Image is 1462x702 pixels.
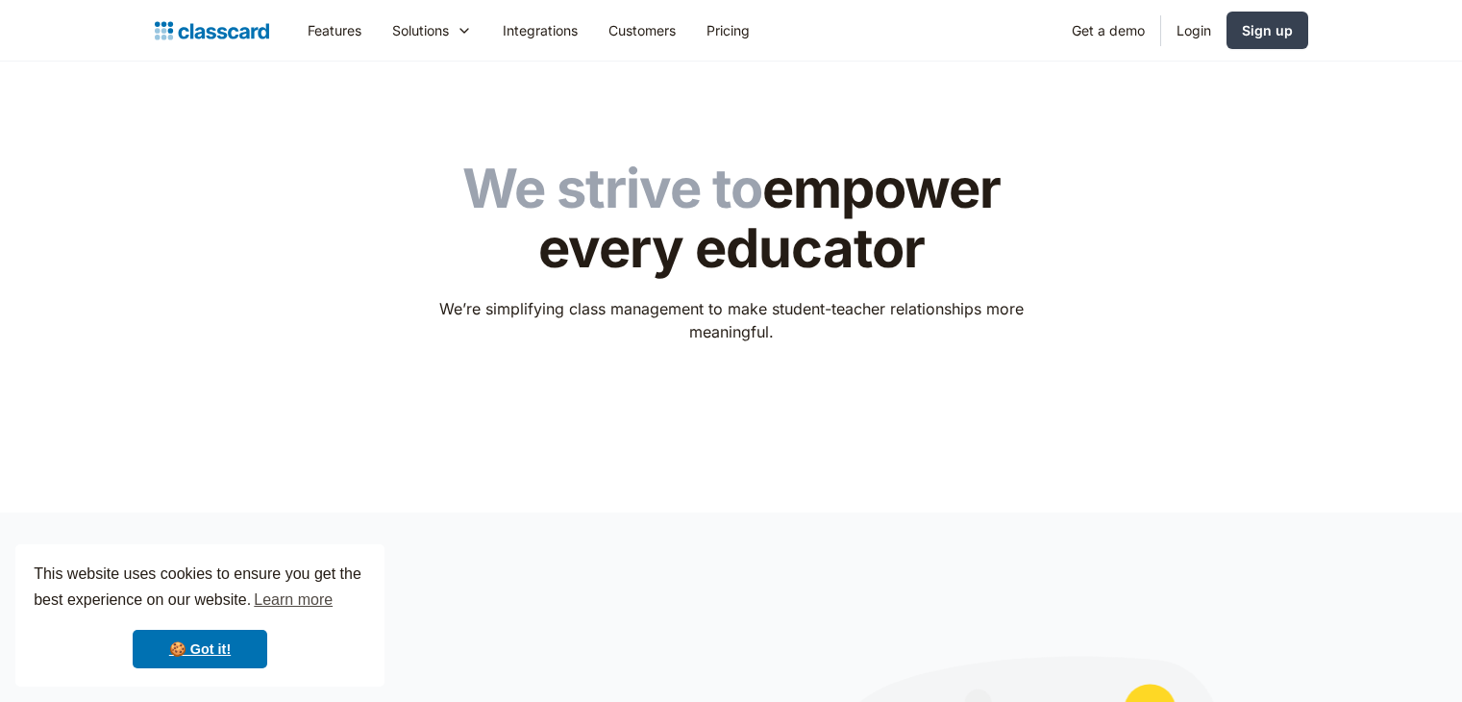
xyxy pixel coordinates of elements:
a: Get a demo [1056,9,1160,52]
a: Customers [593,9,691,52]
div: cookieconsent [15,544,384,687]
h1: empower every educator [426,160,1036,278]
a: dismiss cookie message [133,630,267,668]
a: Sign up [1227,12,1308,49]
p: We’re simplifying class management to make student-teacher relationships more meaningful. [426,297,1036,343]
a: learn more about cookies [251,586,335,614]
a: Features [292,9,377,52]
span: This website uses cookies to ensure you get the best experience on our website. [34,563,366,614]
span: We strive to [462,156,762,221]
a: Pricing [691,9,765,52]
div: Sign up [1242,20,1293,40]
a: home [155,17,269,44]
div: Solutions [392,20,449,40]
a: Login [1161,9,1227,52]
a: Integrations [487,9,593,52]
div: Solutions [377,9,487,52]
